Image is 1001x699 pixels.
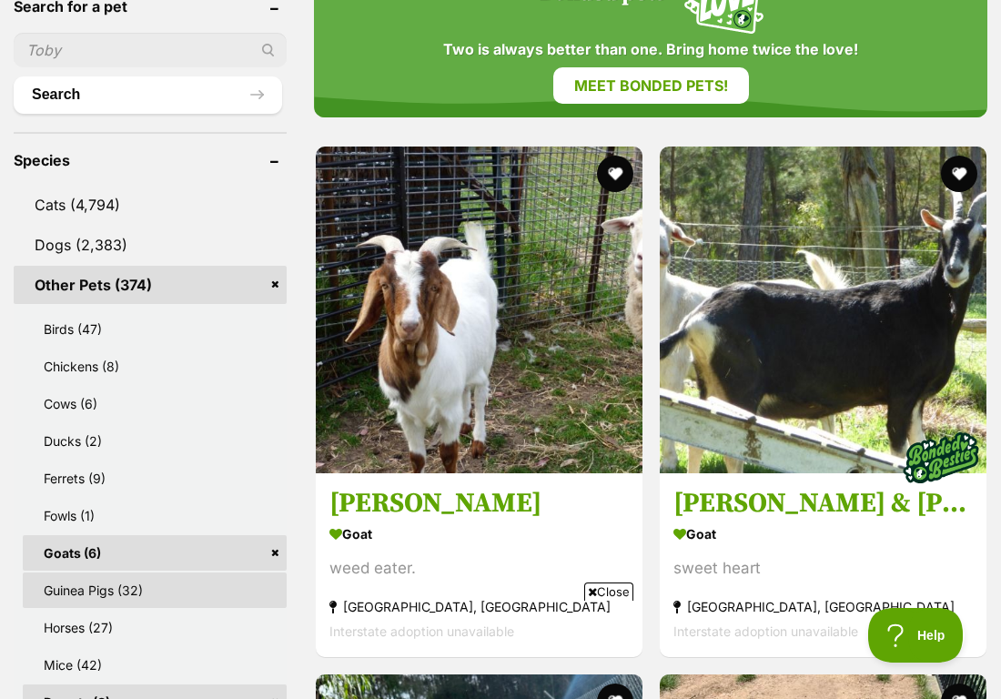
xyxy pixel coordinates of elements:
iframe: Advertisement [169,608,832,690]
strong: [GEOGRAPHIC_DATA], [GEOGRAPHIC_DATA] [329,594,629,619]
span: Close [584,582,633,601]
a: Cats (4,794) [14,186,287,224]
a: [PERSON_NAME] Goat weed eater. [GEOGRAPHIC_DATA], [GEOGRAPHIC_DATA] Interstate adoption unavailable [316,472,642,657]
iframe: Help Scout Beacon - Open [868,608,965,663]
a: [PERSON_NAME] & [PERSON_NAME] mother & daughter Goat sweet heart [GEOGRAPHIC_DATA], [GEOGRAPHIC_D... [660,472,986,657]
a: Guinea Pigs (32) [23,572,287,608]
a: Other Pets (374) [14,266,287,304]
a: Ferrets (9) [23,461,287,496]
a: Ducks (2) [23,423,287,459]
strong: [GEOGRAPHIC_DATA], [GEOGRAPHIC_DATA] [673,594,973,619]
img: Lucey & Eva mother & daughter - Goat [660,147,986,473]
h3: [PERSON_NAME] [329,486,629,521]
span: Interstate adoption unavailable [673,623,858,639]
img: bonded besties [895,412,986,503]
strong: Goat [673,521,973,547]
a: Horses (27) [23,610,287,645]
button: favourite [940,156,976,192]
a: Dogs (2,383) [14,226,287,264]
div: weed eater. [329,556,629,581]
header: Species [14,152,287,168]
button: Search [14,76,282,113]
a: Chickens (8) [23,349,287,384]
img: George - Goat [316,147,642,473]
a: Meet bonded pets! [553,67,749,104]
button: favourite [597,156,633,192]
a: Fowls (1) [23,498,287,533]
div: sweet heart [673,556,973,581]
input: Toby [14,33,287,67]
a: Birds (47) [23,311,287,347]
strong: Goat [329,521,629,547]
a: Mice (42) [23,647,287,683]
h3: [PERSON_NAME] & [PERSON_NAME] mother & daughter [673,486,973,521]
a: Goats (6) [23,535,287,571]
a: Cows (6) [23,386,287,421]
span: Two is always better than one. Bring home twice the love! [443,41,858,58]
